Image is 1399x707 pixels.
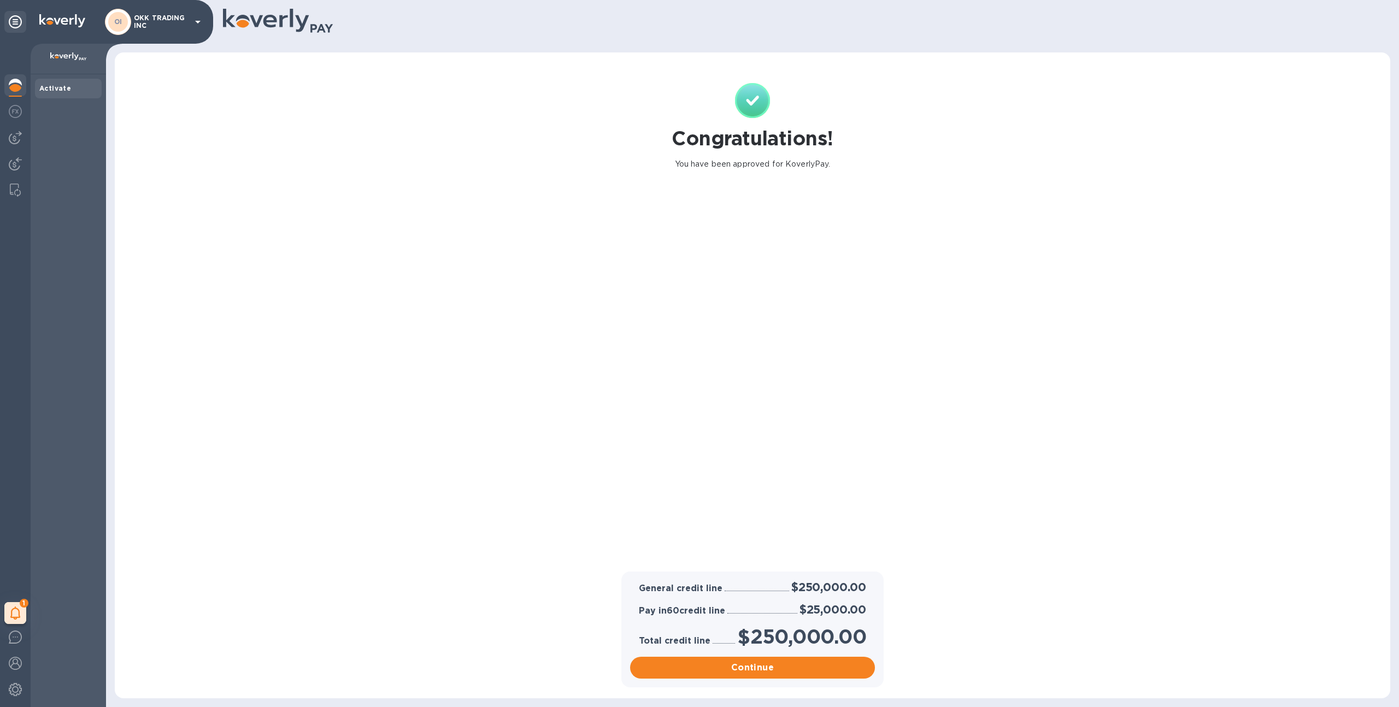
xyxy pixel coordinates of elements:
[639,661,866,674] span: Continue
[672,127,833,150] h1: Congratulations!
[639,584,722,594] h3: General credit line
[791,580,866,594] h2: $250,000.00
[639,606,725,616] h3: Pay in 60 credit line
[630,657,875,679] button: Continue
[800,603,866,616] h2: $25,000.00
[9,105,22,118] img: Foreign exchange
[39,14,85,27] img: Logo
[675,158,831,170] p: You have been approved for KoverlyPay.
[737,625,866,648] h1: $250,000.00
[4,11,26,33] div: Unpin categories
[134,14,189,30] p: OKK TRADING INC
[20,599,28,608] span: 1
[114,17,122,26] b: OI
[39,84,71,92] b: Activate
[639,636,710,646] h3: Total credit line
